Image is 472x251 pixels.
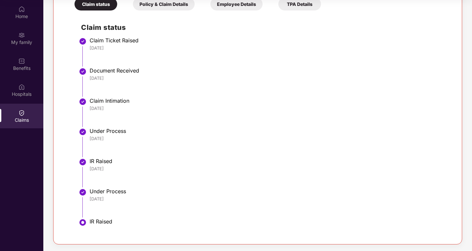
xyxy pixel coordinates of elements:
img: svg+xml;base64,PHN2ZyBpZD0iU3RlcC1Eb25lLTMyeDMyIiB4bWxucz0iaHR0cDovL3d3dy53My5vcmcvMjAwMC9zdmciIH... [79,188,87,196]
img: svg+xml;base64,PHN2ZyBpZD0iSG9zcGl0YWxzIiB4bWxucz0iaHR0cDovL3d3dy53My5vcmcvMjAwMC9zdmciIHdpZHRoPS... [18,84,25,90]
div: Under Process [90,128,447,134]
div: Claim Intimation [90,97,447,104]
img: svg+xml;base64,PHN2ZyBpZD0iU3RlcC1Eb25lLTMyeDMyIiB4bWxucz0iaHR0cDovL3d3dy53My5vcmcvMjAwMC9zdmciIH... [79,158,87,166]
img: svg+xml;base64,PHN2ZyBpZD0iU3RlcC1Eb25lLTMyeDMyIiB4bWxucz0iaHR0cDovL3d3dy53My5vcmcvMjAwMC9zdmciIH... [79,37,87,45]
div: [DATE] [90,75,447,81]
div: Under Process [90,188,447,195]
div: IR Raised [90,218,447,225]
img: svg+xml;base64,PHN2ZyB3aWR0aD0iMjAiIGhlaWdodD0iMjAiIHZpZXdCb3g9IjAgMCAyMCAyMCIgZmlsbD0ibm9uZSIgeG... [18,32,25,38]
img: svg+xml;base64,PHN2ZyBpZD0iQ2xhaW0iIHhtbG5zPSJodHRwOi8vd3d3LnczLm9yZy8yMDAwL3N2ZyIgd2lkdGg9IjIwIi... [18,110,25,116]
div: [DATE] [90,45,447,51]
div: [DATE] [90,136,447,141]
div: IR Raised [90,158,447,164]
img: svg+xml;base64,PHN2ZyBpZD0iSG9tZSIgeG1sbnM9Imh0dHA6Ly93d3cudzMub3JnLzIwMDAvc3ZnIiB3aWR0aD0iMjAiIG... [18,6,25,12]
div: [DATE] [90,196,447,202]
div: Document Received [90,67,447,74]
img: svg+xml;base64,PHN2ZyBpZD0iQmVuZWZpdHMiIHhtbG5zPSJodHRwOi8vd3d3LnczLm9yZy8yMDAwL3N2ZyIgd2lkdGg9Ij... [18,58,25,64]
div: [DATE] [90,166,447,172]
div: Claim Ticket Raised [90,37,447,44]
div: [DATE] [90,105,447,111]
img: svg+xml;base64,PHN2ZyBpZD0iU3RlcC1Eb25lLTMyeDMyIiB4bWxucz0iaHR0cDovL3d3dy53My5vcmcvMjAwMC9zdmciIH... [79,98,87,106]
h2: Claim status [81,22,447,33]
img: svg+xml;base64,PHN2ZyBpZD0iU3RlcC1Eb25lLTMyeDMyIiB4bWxucz0iaHR0cDovL3d3dy53My5vcmcvMjAwMC9zdmciIH... [79,128,87,136]
img: svg+xml;base64,PHN2ZyBpZD0iU3RlcC1Eb25lLTMyeDMyIiB4bWxucz0iaHR0cDovL3d3dy53My5vcmcvMjAwMC9zdmciIH... [79,68,87,75]
img: svg+xml;base64,PHN2ZyBpZD0iU3RlcC1BY3RpdmUtMzJ4MzIiIHhtbG5zPSJodHRwOi8vd3d3LnczLm9yZy8yMDAwL3N2Zy... [79,219,87,226]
